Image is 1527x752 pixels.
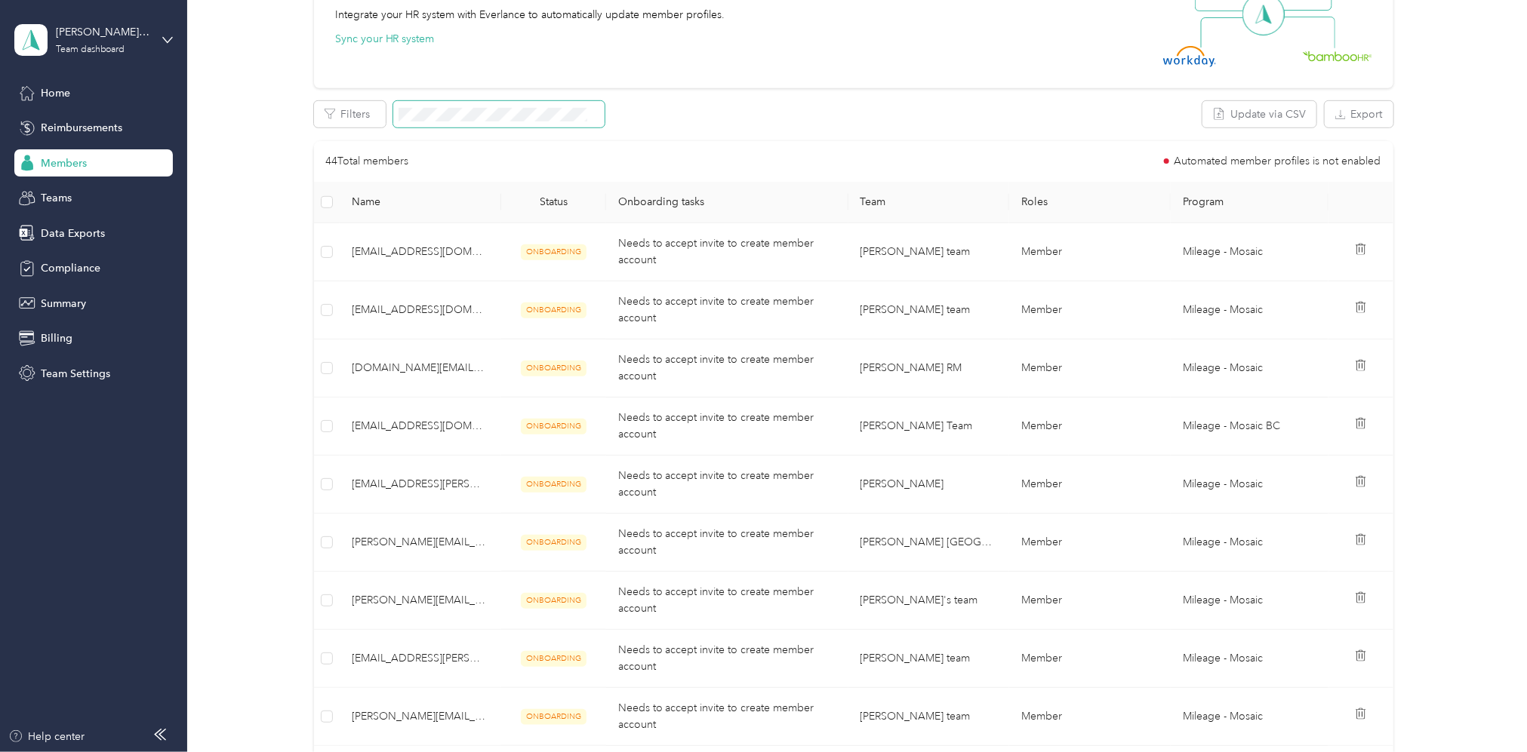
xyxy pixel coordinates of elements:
span: ONBOARDING [521,302,586,318]
span: [EMAIL_ADDRESS][DOMAIN_NAME] [352,244,489,260]
td: ONBOARDING [501,572,606,630]
span: Data Exports [41,226,105,241]
span: [EMAIL_ADDRESS][PERSON_NAME][DOMAIN_NAME] [352,650,489,667]
img: Line Right Down [1282,17,1335,49]
span: Needs to accept invite to create member account [618,527,814,557]
div: [PERSON_NAME] [GEOGRAPHIC_DATA] [56,24,150,40]
td: ONBOARDING [501,281,606,339]
td: albert.baker@mosaic.com [340,514,501,572]
td: Member [1009,223,1171,281]
td: Acosta Canada [848,514,1010,572]
span: Summary [41,296,86,312]
th: Program [1171,182,1328,223]
td: Member [1009,397,1171,456]
span: ONBOARDING [521,593,586,609]
td: ONBOARDING [501,223,606,281]
img: Line Left Down [1200,17,1253,48]
button: Sync your HR system [335,31,435,47]
td: ONBOARDING [501,397,606,456]
td: Member [1009,514,1171,572]
td: ONBOARDING [501,339,606,397]
span: Compliance [41,260,100,276]
p: 44 Total members [326,153,409,170]
td: ONBOARDING [501,514,606,572]
span: Billing [41,330,72,346]
span: ONBOARDING [521,535,586,551]
span: Needs to accept invite to create member account [618,295,814,324]
span: Home [41,85,70,101]
span: ONBOARDING [521,477,586,493]
img: Workday [1163,46,1216,67]
td: chantale.charron@mosaic.com [340,688,501,746]
span: Team Settings [41,366,110,382]
td: Mileage - Mosaic [1171,281,1328,339]
td: akennedy@acosta.com [340,456,501,514]
td: abdulmuqtadir560@gmail.com [340,223,501,281]
div: Team dashboard [56,45,125,54]
span: Needs to accept invite to create member account [618,353,814,382]
td: Christine Giroux's team [848,688,1010,746]
button: Filters [314,101,386,127]
td: Mileage - Mosaic [1171,514,1328,572]
th: Name [340,182,501,223]
td: Steve Yip Molson [848,456,1010,514]
td: Ryan Crighton's team [848,223,1010,281]
span: [PERSON_NAME][EMAIL_ADDRESS][PERSON_NAME][DOMAIN_NAME] [352,708,489,725]
td: ONBOARDING [501,456,606,514]
td: Member [1009,339,1171,397]
td: Heather Loshack's team [848,572,1010,630]
span: Name [352,195,489,208]
th: Roles [1009,182,1171,223]
span: ONBOARDING [521,651,586,667]
span: Teams [41,190,72,206]
th: Status [501,182,606,223]
td: aiden.gal@mosaic.com [340,339,501,397]
img: BambooHR [1303,51,1372,61]
span: [DOMAIN_NAME][EMAIL_ADDRESS][DOMAIN_NAME] [352,360,489,376]
span: ONBOARDING [521,709,586,725]
span: Automated member profiles is not enabled [1174,156,1381,167]
span: Members [41,155,87,171]
td: Member [1009,688,1171,746]
td: Member [1009,281,1171,339]
span: ONBOARDING [521,419,586,434]
span: [PERSON_NAME][EMAIL_ADDRESS][PERSON_NAME][DOMAIN_NAME] [352,534,489,551]
span: Needs to accept invite to create member account [618,237,814,266]
td: Member [1009,630,1171,688]
td: aidendost@gmail.com [340,281,501,339]
td: Mileage - Mosaic [1171,456,1328,514]
button: Export [1325,101,1393,127]
span: Needs to accept invite to create member account [618,585,814,615]
td: ONBOARDING [501,688,606,746]
td: ONBOARDING [501,630,606,688]
span: ONBOARDING [521,244,586,260]
span: Needs to accept invite to create member account [618,411,814,440]
td: Garry Brown's team [848,630,1010,688]
button: Help center [8,729,85,744]
td: canvin.nelson@mosaic.com [340,630,501,688]
td: Mileage - Mosaic [1171,630,1328,688]
span: [PERSON_NAME][EMAIL_ADDRESS][PERSON_NAME][DOMAIN_NAME] [352,592,489,609]
span: Reimbursements [41,120,122,136]
iframe: Everlance-gr Chat Button Frame [1442,668,1527,752]
td: Celena Foley Team [848,397,1010,456]
span: ONBOARDING [521,361,586,376]
td: Mileage - Mosaic [1171,223,1328,281]
th: Team [848,182,1010,223]
td: ajith.chandran@mosaic.com [340,397,501,456]
td: Member [1009,456,1171,514]
button: Update via CSV [1202,101,1316,127]
span: [EMAIL_ADDRESS][DOMAIN_NAME] [352,418,489,434]
span: Needs to accept invite to create member account [618,643,814,673]
span: [EMAIL_ADDRESS][DOMAIN_NAME] [352,302,489,318]
td: Member [1009,572,1171,630]
th: Onboarding tasks [606,182,848,223]
td: Mileage - Mosaic [1171,688,1328,746]
td: Mileage - Mosaic [1171,339,1328,397]
td: Jeff Sinasac's team [848,281,1010,339]
span: [EMAIL_ADDRESS][PERSON_NAME][DOMAIN_NAME] [352,476,489,493]
span: Needs to accept invite to create member account [618,701,814,731]
td: Kristin Park RM [848,339,1010,397]
td: Mileage - Mosaic BC [1171,397,1328,456]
